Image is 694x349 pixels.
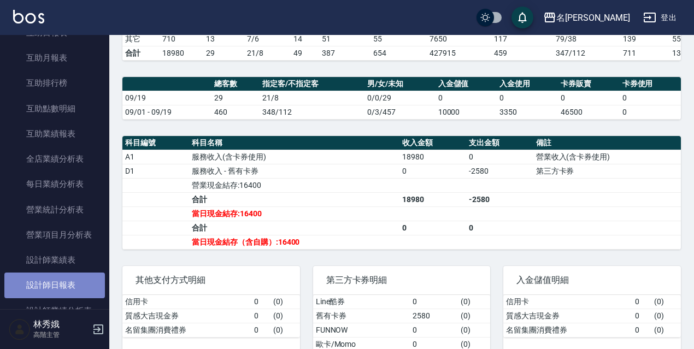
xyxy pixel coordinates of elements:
[466,136,533,150] th: 支出金額
[533,136,681,150] th: 備註
[497,91,558,105] td: 0
[399,136,466,150] th: 收入金額
[189,192,399,206] td: 合計
[553,32,620,46] td: 79 / 38
[651,323,681,337] td: ( 0 )
[122,105,211,119] td: 09/01 - 09/19
[319,46,370,60] td: 387
[211,105,260,119] td: 460
[503,323,632,337] td: 名留集團消費禮券
[556,11,630,25] div: 名[PERSON_NAME]
[203,46,245,60] td: 29
[399,192,466,206] td: 18980
[364,77,435,91] th: 男/女/未知
[270,295,300,309] td: ( 0 )
[251,309,270,323] td: 0
[9,318,31,340] img: Person
[516,275,668,286] span: 入金儲值明細
[251,323,270,337] td: 0
[427,32,491,46] td: 7650
[13,10,44,23] img: Logo
[313,309,410,323] td: 舊有卡券
[260,105,364,119] td: 348/112
[651,309,681,323] td: ( 0 )
[639,8,681,28] button: 登出
[122,295,251,309] td: 信用卡
[503,309,632,323] td: 質感大吉現金券
[4,273,105,298] a: 設計師日報表
[497,105,558,119] td: 3350
[436,77,497,91] th: 入金儲值
[4,121,105,146] a: 互助業績報表
[4,298,105,323] a: 設計師業績分析表
[410,323,458,337] td: 0
[466,164,533,178] td: -2580
[632,309,651,323] td: 0
[326,275,478,286] span: 第三方卡券明細
[189,150,399,164] td: 服務收入(含卡券使用)
[632,323,651,337] td: 0
[364,105,435,119] td: 0/3/457
[4,197,105,222] a: 營業統計分析表
[189,136,399,150] th: 科目名稱
[458,323,490,337] td: ( 0 )
[491,32,554,46] td: 117
[122,136,189,150] th: 科目編號
[291,32,319,46] td: 14
[189,206,399,221] td: 當日現金結存:16400
[122,295,300,338] table: a dense table
[122,91,211,105] td: 09/19
[313,323,410,337] td: FUNNOW
[160,46,203,60] td: 18980
[364,91,435,105] td: 0/0/29
[620,91,681,105] td: 0
[466,192,533,206] td: -2580
[620,77,681,91] th: 卡券使用
[558,91,619,105] td: 0
[410,309,458,323] td: 2580
[251,295,270,309] td: 0
[189,235,399,249] td: 當日現金結存（含自購）:16400
[270,323,300,337] td: ( 0 )
[399,150,466,164] td: 18980
[511,7,533,28] button: save
[620,32,669,46] td: 139
[211,77,260,91] th: 總客數
[260,91,364,105] td: 21/8
[427,46,491,60] td: 427915
[4,146,105,171] a: 全店業績分析表
[33,330,89,340] p: 高階主管
[620,105,681,119] td: 0
[4,45,105,70] a: 互助月報表
[4,96,105,121] a: 互助點數明細
[503,295,681,338] table: a dense table
[503,295,632,309] td: 信用卡
[399,164,466,178] td: 0
[553,46,620,60] td: 347/112
[497,77,558,91] th: 入金使用
[291,46,319,60] td: 49
[122,77,681,120] table: a dense table
[436,105,497,119] td: 10000
[4,70,105,96] a: 互助排行榜
[558,105,619,119] td: 46500
[33,319,89,330] h5: 林秀娥
[313,295,410,309] td: Line酷券
[370,32,427,46] td: 55
[122,323,251,337] td: 名留集團消費禮券
[4,171,105,197] a: 每日業績分析表
[211,91,260,105] td: 29
[122,136,681,250] table: a dense table
[533,164,681,178] td: 第三方卡券
[533,150,681,164] td: 營業收入(含卡券使用)
[189,221,399,235] td: 合計
[319,32,370,46] td: 51
[4,222,105,247] a: 營業項目月分析表
[410,295,458,309] td: 0
[620,46,669,60] td: 711
[491,46,554,60] td: 459
[458,295,490,309] td: ( 0 )
[539,7,634,29] button: 名[PERSON_NAME]
[632,295,651,309] td: 0
[466,221,533,235] td: 0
